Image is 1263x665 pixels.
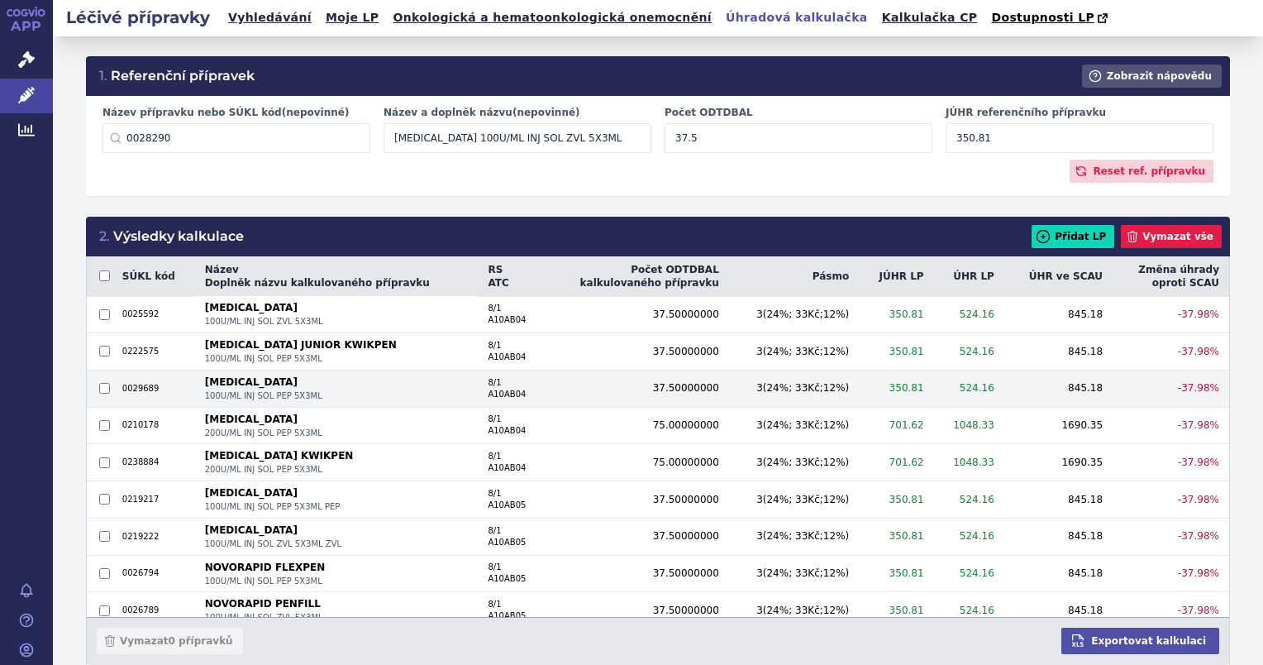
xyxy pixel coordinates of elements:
span: -37.98 % [1178,494,1219,505]
td: 3 ( 24 %; 33 Kč; 12 %) [729,555,859,592]
td: 1690.35 [1004,407,1113,444]
button: Reset ref. přípravku [1070,160,1213,183]
td: 0238884 [122,444,195,481]
th: JÚHR LP [859,256,933,297]
th: Pásmo [729,256,859,297]
td: 845.18 [1004,333,1113,371]
span: -37.98 % [1178,309,1219,320]
td: 701.62 [859,407,933,444]
td: 37.50000000 [545,518,728,555]
th: SÚKL kód [122,256,195,297]
td: 3 ( 24 %; 33 Kč; 12 %) [729,592,859,629]
strong: [MEDICAL_DATA] [205,486,469,500]
span: 200U/ML INJ SOL PEP 5X3ML [205,428,469,439]
td: 0025592 [122,296,195,332]
span: 100U/ML INJ SOL ZVL 5X3ML ZVL [205,538,469,550]
th: Počet ODTDBAL kalkulovaného přípravku [545,256,728,297]
span: A10AB04 [488,352,535,363]
td: 524.16 [934,481,1004,519]
td: 701.62 [859,444,933,481]
span: (nepovinné) [282,107,350,118]
input: ABASAGLAR nebo 0210171 [102,123,370,153]
span: A10AB05 [488,573,535,585]
strong: [MEDICAL_DATA] [205,301,469,314]
span: A10AB04 [488,389,535,400]
h3: Výsledky kalkulace [99,227,244,246]
td: 0029689 [122,370,195,407]
strong: [MEDICAL_DATA] JUNIOR KWIKPEN [205,338,469,352]
strong: [MEDICAL_DATA] KWIKPEN [205,449,469,462]
span: 200U/ML INJ SOL PEP 5X3ML [205,464,469,476]
strong: [MEDICAL_DATA] [205,524,469,537]
button: Přidat LP [1032,225,1114,248]
span: -37.98 % [1178,382,1219,394]
td: 1690.35 [1004,444,1113,481]
td: 3 ( 24 %; 33 Kč; 12 %) [729,370,859,407]
button: Exportovat kalkulaci [1061,628,1219,654]
span: A10AB05 [488,610,535,622]
td: 75.00000000 [545,444,728,481]
td: 845.18 [1004,592,1113,629]
td: 524.16 [934,333,1004,371]
strong: [MEDICAL_DATA] [205,413,469,426]
span: 8/1 [488,599,535,610]
td: 1048.33 [934,444,1004,481]
a: Moje LP [321,7,384,29]
td: 845.18 [1004,296,1113,332]
td: 3 ( 24 %; 33 Kč; 12 %) [729,333,859,371]
th: ÚHR ve SCAU [1004,256,1113,297]
a: Dostupnosti LP [986,7,1116,30]
td: 3 ( 24 %; 33 Kč; 12 %) [729,481,859,519]
td: 350.81 [859,333,933,371]
th: ÚHR LP [934,256,1004,297]
span: 8/1 [488,562,535,573]
span: A10AB04 [488,462,535,474]
span: 100U/ML INJ SOL PEP 5X3ML [205,576,469,587]
td: 0210178 [122,407,195,444]
span: -37.98 % [1178,530,1219,542]
td: 524.16 [934,592,1004,629]
td: 845.18 [1004,370,1113,407]
th: RS ATC [478,256,545,297]
span: 100U/ML INJ SOL ZVL 5X3ML [205,316,469,328]
td: 3 ( 24 %; 33 Kč; 12 %) [729,444,859,481]
span: -37.98 % [1178,605,1219,616]
span: 8/1 [488,414,535,425]
span: 1. [99,68,107,84]
td: 1048.33 [934,407,1004,444]
span: 100U/ML INJ SOL PEP 5X3ML PEP [205,501,469,513]
td: 350.81 [859,370,933,407]
span: 100U/ML INJ SOL PEP 5X3ML [205,353,469,365]
span: 8/1 [488,451,535,462]
span: (nepovinné) [512,107,580,118]
span: -37.98 % [1178,346,1219,357]
td: 3 ( 24 %; 33 Kč; 12 %) [729,518,859,555]
td: 37.50000000 [545,481,728,519]
label: Název a doplněk názvu [384,106,651,120]
td: 37.50000000 [545,592,728,629]
span: A10AB05 [488,537,535,548]
label: JÚHR referenčního přípravku [946,106,1213,120]
td: 0219217 [122,481,195,519]
input: 1927.21 [946,123,1213,153]
td: 3 ( 24 %; 33 Kč; 12 %) [729,407,859,444]
span: 8/1 [488,525,535,537]
button: Zobrazit nápovědu [1082,65,1222,88]
td: 0222575 [122,333,195,371]
h2: Léčivé přípravky [53,6,223,29]
span: 8/1 [488,303,535,314]
td: 350.81 [859,296,933,332]
td: 75.00000000 [545,407,728,444]
td: 524.16 [934,518,1004,555]
strong: NOVORAPID PENFILL [205,597,469,610]
span: 8/1 [488,488,535,500]
td: 845.18 [1004,555,1113,592]
td: 845.18 [1004,481,1113,519]
strong: NOVORAPID FLEXPEN [205,561,469,574]
td: 37.50000000 [545,296,728,332]
span: 100U/ML INJ SOL PEP 5X3ML [205,390,469,402]
td: 37.50000000 [545,333,728,371]
label: Počet ODTDBAL [665,106,932,120]
td: 350.81 [859,481,933,519]
td: 845.18 [1004,518,1113,555]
